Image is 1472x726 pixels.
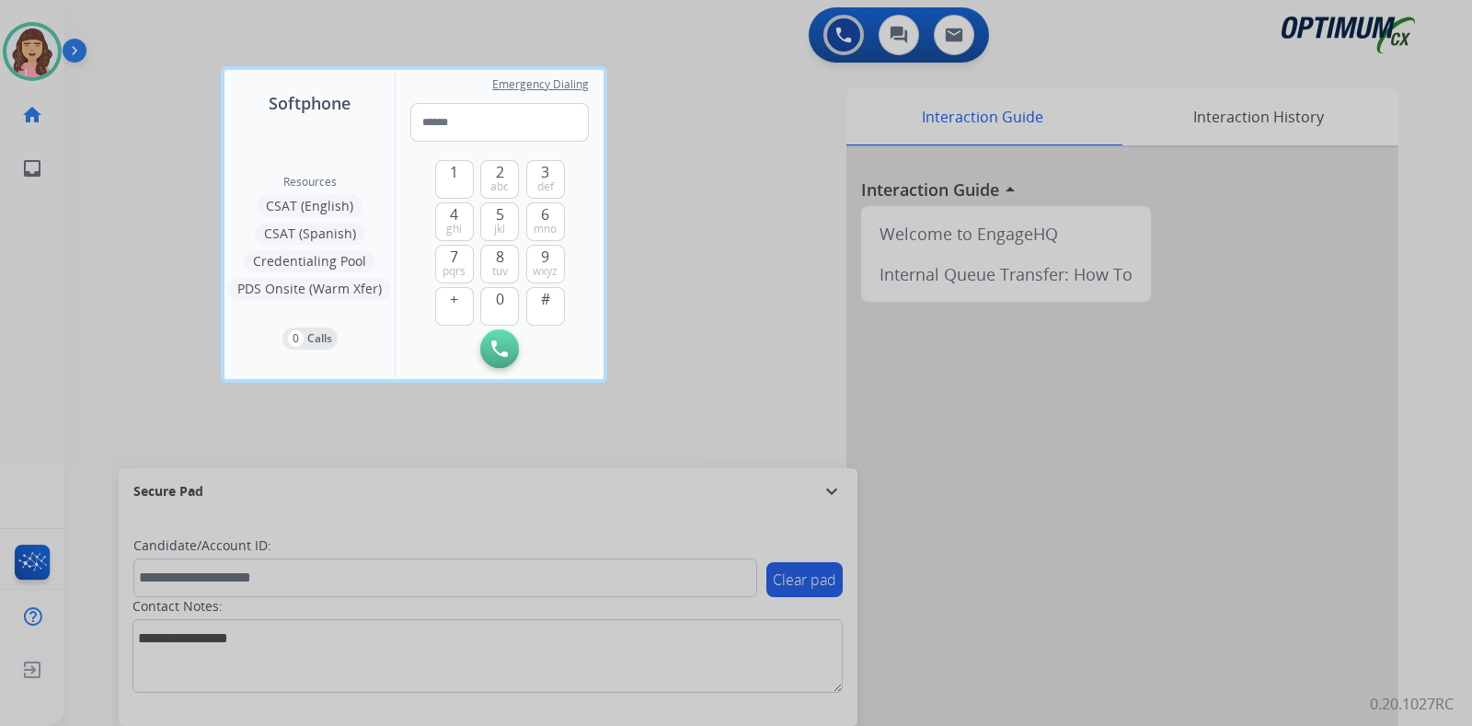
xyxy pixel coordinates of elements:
[541,246,549,268] span: 9
[257,195,362,217] button: CSAT (English)
[480,287,519,326] button: 0
[541,288,550,310] span: #
[450,246,458,268] span: 7
[288,330,304,347] p: 0
[526,287,565,326] button: #
[494,222,505,236] span: jkl
[526,245,565,283] button: 9wxyz
[533,264,558,279] span: wxyz
[490,179,509,194] span: abc
[435,245,474,283] button: 7pqrs
[282,328,338,350] button: 0Calls
[269,90,351,116] span: Softphone
[496,288,504,310] span: 0
[255,223,365,245] button: CSAT (Spanish)
[496,203,504,225] span: 5
[480,202,519,241] button: 5jkl
[537,179,554,194] span: def
[435,160,474,199] button: 1
[492,77,589,92] span: Emergency Dialing
[526,202,565,241] button: 6mno
[283,175,337,190] span: Resources
[496,246,504,268] span: 8
[450,161,458,183] span: 1
[480,160,519,199] button: 2abc
[480,245,519,283] button: 8tuv
[443,264,466,279] span: pqrs
[435,287,474,326] button: +
[526,160,565,199] button: 3def
[541,161,549,183] span: 3
[450,203,458,225] span: 4
[534,222,557,236] span: mno
[1370,693,1454,715] p: 0.20.1027RC
[491,340,508,357] img: call-button
[492,264,508,279] span: tuv
[228,278,391,300] button: PDS Onsite (Warm Xfer)
[435,202,474,241] button: 4ghi
[307,330,332,347] p: Calls
[496,161,504,183] span: 2
[446,222,462,236] span: ghi
[541,203,549,225] span: 6
[244,250,375,272] button: Credentialing Pool
[450,288,458,310] span: +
